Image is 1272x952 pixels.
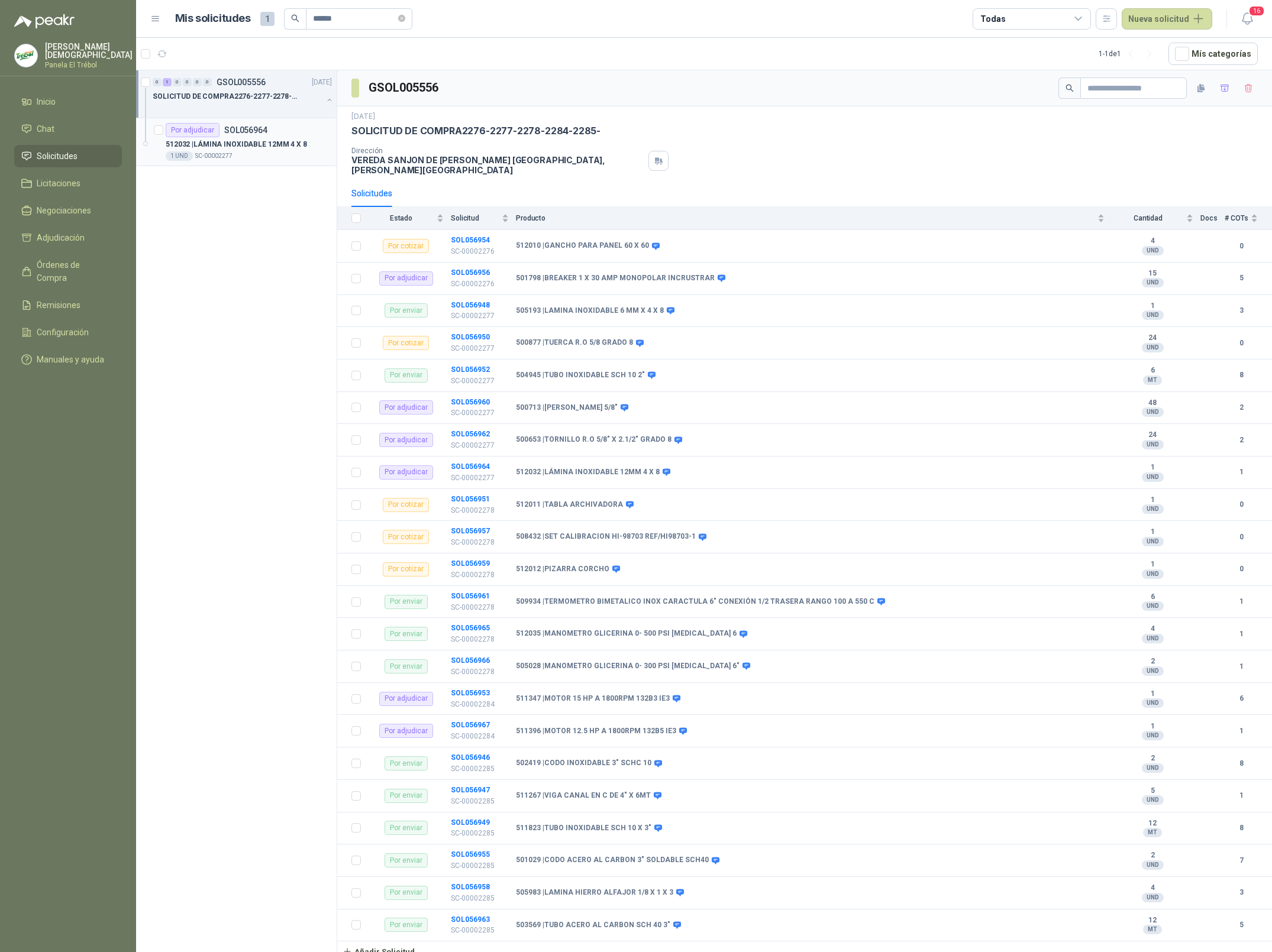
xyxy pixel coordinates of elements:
b: 7 [1225,855,1258,866]
div: 0 [193,78,202,86]
div: UND [1142,731,1164,740]
span: search [1066,84,1074,92]
div: Por enviar [385,595,428,609]
b: 3 [1225,305,1258,316]
span: Estado [368,214,434,222]
b: 2 [1225,402,1258,413]
b: 24 [1112,333,1193,343]
a: SOL056947 [451,786,490,794]
p: SOLICITUD DE COMPRA2276-2277-2278-2284-2285- [153,91,300,102]
a: SOL056948 [451,301,490,309]
b: SOL056959 [451,559,490,568]
span: Solicitud [451,214,499,222]
div: Solicitudes [351,187,392,200]
h1: Mis solicitudes [175,10,251,27]
b: 509934 | TERMOMETRO BIMETALICO INOX CARACTULA 6" CONEXIÓN 1/2 TRASERA RANGO 100 A 550 C [516,597,874,607]
b: 1 [1225,661,1258,672]
a: Configuración [14,321,122,344]
b: 505028 | MANOMETRO GLICERINA 0- 300 PSI [MEDICAL_DATA] 6" [516,662,740,671]
b: 24 [1112,430,1193,440]
b: 504945 | TUBO INOXIDABLE SCH 10 2" [516,371,645,380]
span: Remisiones [37,299,80,312]
b: 1 [1112,302,1193,311]
div: Por enviar [385,821,428,835]
button: Mís categorías [1168,43,1258,65]
b: 4 [1112,883,1193,893]
b: 5 [1225,919,1258,931]
b: 8 [1225,370,1258,381]
b: 512011 | TABLA ARCHIVADORA [516,500,623,510]
span: Configuración [37,326,89,339]
button: Nueva solicitud [1122,8,1212,30]
b: 1 [1225,596,1258,607]
div: UND [1142,440,1164,449]
div: 0 [203,78,212,86]
b: 6 [1112,366,1193,375]
a: SOL056962 [451,430,490,438]
b: 6 [1225,693,1258,704]
b: 512032 | LÁMINA INOXIDABLE 12MM 4 X 8 [516,468,660,477]
div: UND [1142,860,1164,870]
button: 16 [1237,8,1258,30]
img: Company Logo [15,44,37,67]
b: 8 [1225,758,1258,769]
div: Por adjudicar [166,123,219,137]
b: SOL056960 [451,398,490,406]
b: 505983 | LAMINA HIERRO ALFAJOR 1/8 X 1 X 3 [516,888,673,898]
a: SOL056946 [451,753,490,762]
p: Panela El Trébol [45,61,133,69]
div: UND [1142,343,1164,352]
p: Dirección [351,147,644,155]
p: SC-00002277 [195,151,233,161]
b: 5 [1112,786,1193,796]
a: SOL056955 [451,850,490,859]
b: 15 [1112,269,1193,279]
div: Por enviar [385,789,428,803]
p: SC-00002277 [451,343,509,354]
b: 2 [1112,754,1193,763]
p: SC-00002276 [451,246,509,257]
b: 1 [1225,629,1258,640]
p: [DATE] [312,77,332,88]
div: UND [1142,666,1164,676]
p: GSOL005556 [217,78,266,86]
a: SOL056953 [451,689,490,697]
a: SOL056950 [451,333,490,341]
p: [DATE] [351,111,375,122]
span: # COTs [1225,214,1248,222]
div: MT [1143,375,1162,385]
b: 1 [1112,463,1193,472]
a: SOL056964 [451,462,490,471]
p: SC-00002278 [451,602,509,613]
div: UND [1142,472,1164,482]
b: 511823 | TUBO INOXIDABLE SCH 10 X 3" [516,824,651,833]
div: Por adjudicar [379,692,433,706]
div: Por cotizar [383,530,429,544]
div: UND [1142,698,1164,708]
p: SC-00002277 [451,310,509,322]
p: SC-00002278 [451,666,509,678]
b: SOL056958 [451,883,490,891]
b: 3 [1225,887,1258,898]
b: 500653 | TORNILLO R.O 5/8" X 2.1/2" GRADO 8 [516,435,671,445]
div: Por enviar [385,886,428,900]
p: SC-00002285 [451,763,509,775]
span: Producto [516,214,1095,222]
b: 6 [1112,592,1193,602]
b: 508432 | SET CALIBRACION HI-98703 REF/HI98703-1 [516,532,696,542]
a: SOL056954 [451,236,490,244]
div: UND [1142,504,1164,514]
b: 1 [1112,722,1193,731]
b: 1 [1225,790,1258,801]
p: SOL056964 [224,126,267,134]
th: Estado [368,207,451,230]
th: Cantidad [1112,207,1200,230]
b: 501798 | BREAKER 1 X 30 AMP MONOPOLAR INCRUSTRAR [516,274,715,283]
div: UND [1142,634,1164,643]
div: Por enviar [385,756,428,770]
span: Adjudicación [37,231,85,244]
a: SOL056949 [451,818,490,827]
